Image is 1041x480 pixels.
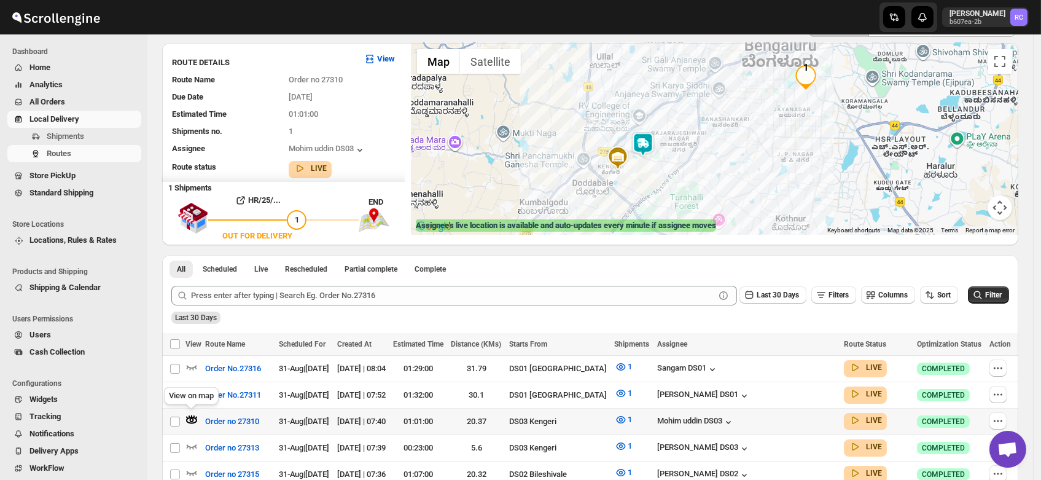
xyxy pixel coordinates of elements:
span: Local Delivery [29,114,79,124]
div: DS01 [GEOGRAPHIC_DATA] [509,389,607,401]
div: OUT FOR DELIVERY [222,230,292,242]
span: Configurations [12,379,141,388]
button: Sangam DS01 [657,363,719,376]
span: Route status [172,162,216,171]
span: Due Date [172,92,203,101]
div: DS03 Kengeri [509,442,607,454]
span: Estimated Time [393,340,443,348]
span: Action [989,340,1011,348]
button: Last 30 Days [739,286,806,304]
span: Scheduled For [279,340,326,348]
span: Users [29,330,51,339]
span: Shipping & Calendar [29,283,101,292]
span: Order no 27310 [289,75,343,84]
button: LIVE [849,414,882,427]
span: Created At [337,340,372,348]
span: Order no 27310 [205,415,259,428]
div: 01:32:00 [393,389,443,401]
button: Map camera controls [988,195,1012,220]
div: 20.37 [451,415,502,428]
img: trip_end.png [359,208,389,232]
span: Assignee [172,144,205,153]
span: Rescheduled [285,264,327,274]
span: 1 [628,441,633,450]
span: 1 [628,388,633,398]
button: LIVE [849,467,882,479]
span: Order No.27311 [205,389,261,401]
span: Optimization Status [917,340,981,348]
button: Order No.27311 [198,385,268,405]
button: Cash Collection [7,344,141,361]
button: Order no 27313 [198,438,267,458]
b: LIVE [866,390,882,398]
span: View [185,340,201,348]
b: HR/25/... [248,195,281,205]
button: LIVE [849,388,882,400]
div: 31.79 [451,363,502,375]
button: HR/25/... [208,191,306,210]
span: Standard Shipping [29,188,93,197]
img: ScrollEngine [10,2,102,33]
button: Home [7,59,141,76]
button: Mohim uddin DS03 [289,144,366,156]
b: LIVE [866,363,882,372]
div: 30.1 [451,389,502,401]
button: WorkFlow [7,460,141,477]
div: [DATE] | 08:04 [337,363,386,375]
span: Scheduled [203,264,237,274]
b: LIVE [866,469,882,478]
span: 1 [628,468,633,477]
span: Order no 27313 [205,442,259,454]
span: Cash Collection [29,347,85,356]
button: User menu [942,7,1029,27]
div: [DATE] | 07:39 [337,442,386,454]
span: Order No.27316 [205,363,261,375]
button: Shipments [7,128,141,145]
button: Toggle fullscreen view [988,49,1012,74]
button: Widgets [7,391,141,408]
button: 1 [607,384,640,403]
b: View [377,54,395,63]
button: All Orders [7,93,141,111]
button: [PERSON_NAME] DS01 [657,390,751,402]
button: Delivery Apps [7,443,141,460]
a: Report a map error [965,227,1015,234]
img: Google [414,219,454,235]
span: Sort [937,291,951,299]
span: Notifications [29,429,74,438]
span: COMPLETED [922,364,965,374]
button: 1 [607,357,640,377]
span: Routes [47,149,71,158]
span: Distance (KMs) [451,340,502,348]
span: Last 30 Days [757,291,799,299]
span: 31-Aug | [DATE] [279,470,330,479]
label: Assignee's live location is available and auto-updates every minute if assignee moves [416,219,716,232]
span: Route Name [172,75,215,84]
span: COMPLETED [922,443,965,453]
b: LIVE [311,164,327,173]
p: [PERSON_NAME] [949,9,1005,18]
span: 01:01:00 [289,109,318,119]
span: Tracking [29,412,61,421]
span: Complete [415,264,446,274]
button: Keyboard shortcuts [827,226,880,235]
button: Analytics [7,76,141,93]
button: Tracking [7,408,141,425]
span: 31-Aug | [DATE] [279,390,330,399]
div: Mohim uddin DS03 [657,416,735,428]
button: Users [7,326,141,344]
span: Home [29,63,50,72]
span: Starts From [509,340,547,348]
span: Route Status [844,340,886,348]
div: [DATE] | 07:52 [337,389,386,401]
button: Show satellite imagery [460,49,521,74]
div: 01:01:00 [393,415,443,428]
div: END [368,196,405,208]
span: Widgets [29,395,58,404]
span: Store PickUp [29,171,76,180]
span: 1 [628,415,633,424]
button: Routes [7,145,141,162]
span: Estimated Time [172,109,227,119]
span: 31-Aug | [DATE] [279,417,330,426]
